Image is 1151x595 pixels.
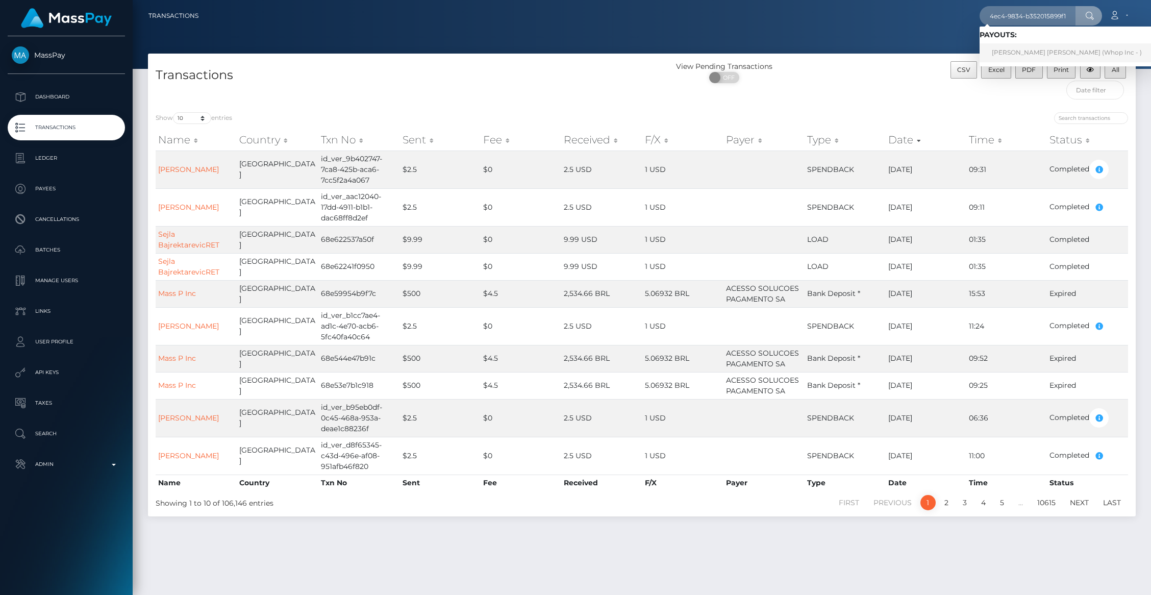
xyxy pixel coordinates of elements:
[1064,495,1094,510] a: Next
[723,475,805,491] th: Payer
[400,226,481,253] td: $9.99
[966,475,1047,491] th: Time
[966,253,1047,280] td: 01:35
[8,51,125,60] span: MassPay
[148,5,198,27] a: Transactions
[237,399,318,437] td: [GEOGRAPHIC_DATA]
[237,226,318,253] td: [GEOGRAPHIC_DATA]
[12,151,121,166] p: Ledger
[481,280,561,307] td: $4.5
[318,372,399,399] td: 68e53e7b1c918
[988,66,1005,73] span: Excel
[642,399,723,437] td: 1 USD
[1047,188,1128,226] td: Completed
[12,334,121,350] p: User Profile
[561,307,642,345] td: 2.5 USD
[1066,81,1124,100] input: Date filter
[1047,151,1128,188] td: Completed
[318,345,399,372] td: 68e544e47b91c
[8,452,125,477] a: Admin
[561,188,642,226] td: 2.5 USD
[726,376,799,395] span: ACESSO SOLUCOES PAGAMENTO SA
[981,61,1011,79] button: Excel
[318,253,399,280] td: 68e62241f0950
[561,475,642,491] th: Received
[1097,495,1127,510] a: Last
[886,437,966,475] td: [DATE]
[12,212,121,227] p: Cancellations
[1047,61,1076,79] button: Print
[994,495,1010,510] a: 5
[980,6,1075,26] input: Search...
[156,112,232,124] label: Show entries
[318,307,399,345] td: id_ver_b1cc7ae4-ad1c-4e70-acb6-5fc40fa40c64
[8,237,125,263] a: Batches
[400,307,481,345] td: $2.5
[237,130,318,150] th: Country: activate to sort column ascending
[237,188,318,226] td: [GEOGRAPHIC_DATA]
[1047,226,1128,253] td: Completed
[1047,253,1128,280] td: Completed
[966,130,1047,150] th: Time: activate to sort column ascending
[158,203,219,212] a: [PERSON_NAME]
[561,226,642,253] td: 9.99 USD
[1047,345,1128,372] td: Expired
[158,321,219,331] a: [PERSON_NAME]
[318,475,399,491] th: Txn No
[805,226,886,253] td: LOAD
[481,188,561,226] td: $0
[1112,66,1119,73] span: All
[886,307,966,345] td: [DATE]
[158,354,196,363] a: Mass P Inc
[318,130,399,150] th: Txn No: activate to sort column ascending
[156,66,634,84] h4: Transactions
[481,372,561,399] td: $4.5
[318,280,399,307] td: 68e59954b9f7c
[957,495,972,510] a: 3
[966,307,1047,345] td: 11:24
[805,253,886,280] td: LOAD
[481,437,561,475] td: $0
[158,230,219,250] a: Sejla BajrektarevicRET
[642,130,723,150] th: F/X: activate to sort column ascending
[950,61,978,79] button: CSV
[237,345,318,372] td: [GEOGRAPHIC_DATA]
[723,130,805,150] th: Payer: activate to sort column ascending
[1047,372,1128,399] td: Expired
[12,120,121,135] p: Transactions
[318,399,399,437] td: id_ver_b95eb0df-0c45-468a-953a-deae1c88236f
[318,226,399,253] td: 68e622537a50f
[400,151,481,188] td: $2.5
[642,280,723,307] td: 5.06932 BRL
[966,188,1047,226] td: 09:11
[8,115,125,140] a: Transactions
[400,345,481,372] td: $500
[158,289,196,298] a: Mass P Inc
[561,253,642,280] td: 9.99 USD
[561,151,642,188] td: 2.5 USD
[957,66,970,73] span: CSV
[12,365,121,380] p: API Keys
[400,188,481,226] td: $2.5
[12,89,121,105] p: Dashboard
[966,372,1047,399] td: 09:25
[12,426,121,441] p: Search
[481,130,561,150] th: Fee: activate to sort column ascending
[237,151,318,188] td: [GEOGRAPHIC_DATA]
[156,130,237,150] th: Name: activate to sort column ascending
[1047,399,1128,437] td: Completed
[12,273,121,288] p: Manage Users
[805,345,886,372] td: Bank Deposit *
[1080,61,1101,79] button: Column visibility
[642,226,723,253] td: 1 USD
[400,475,481,491] th: Sent
[642,475,723,491] th: F/X
[1015,61,1043,79] button: PDF
[1047,437,1128,475] td: Completed
[886,345,966,372] td: [DATE]
[805,280,886,307] td: Bank Deposit *
[561,130,642,150] th: Received: activate to sort column ascending
[1047,280,1128,307] td: Expired
[805,475,886,491] th: Type
[966,226,1047,253] td: 01:35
